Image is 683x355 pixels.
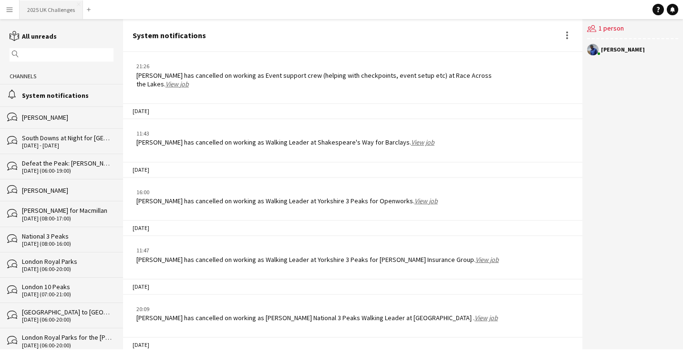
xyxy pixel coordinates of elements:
[22,215,114,222] div: [DATE] (08:00-17:00)
[133,31,206,40] div: System notifications
[22,134,114,142] div: South Downs at Night for [GEOGRAPHIC_DATA]
[22,333,114,342] div: London Royal Parks for the [PERSON_NAME] Trust
[136,305,498,313] div: 20:09
[22,240,114,247] div: [DATE] (08:00-16:00)
[22,232,114,240] div: National 3 Peaks
[136,138,435,146] div: [PERSON_NAME] has cancelled on working as Walking Leader at Shakespeare's Way for Barclays.
[22,91,114,100] div: System notifications
[22,113,114,122] div: [PERSON_NAME]
[22,142,114,149] div: [DATE] - [DATE]
[22,342,114,349] div: [DATE] (06:00-20:00)
[414,197,438,205] a: View job
[22,282,114,291] div: London 10 Peaks
[20,0,83,19] button: 2025 UK Challenges
[22,257,114,266] div: London Royal Parks
[411,138,435,146] a: View job
[22,266,114,272] div: [DATE] (06:00-20:00)
[136,71,500,88] div: [PERSON_NAME] has cancelled on working as Event support crew (helping with checkpoints, event set...
[123,162,582,178] div: [DATE]
[136,129,435,138] div: 11:43
[136,255,499,264] div: [PERSON_NAME] has cancelled on working as Walking Leader at Yorkshire 3 Peaks for [PERSON_NAME] I...
[123,220,582,236] div: [DATE]
[166,80,189,88] a: View job
[22,308,114,316] div: [GEOGRAPHIC_DATA] to [GEOGRAPHIC_DATA] for Capital One
[136,62,500,71] div: 21:26
[475,313,498,322] a: View job
[22,316,114,323] div: [DATE] (06:00-20:00)
[22,159,114,167] div: Defeat the Peak: [PERSON_NAME] (by day) for Macmillan
[587,19,678,39] div: 1 person
[10,32,57,41] a: All unreads
[136,188,438,197] div: 16:00
[22,186,114,195] div: [PERSON_NAME]
[136,246,499,255] div: 11:47
[123,279,582,295] div: [DATE]
[22,206,114,215] div: [PERSON_NAME] for Macmillan
[601,47,645,52] div: [PERSON_NAME]
[22,167,114,174] div: [DATE] (06:00-19:00)
[123,103,582,119] div: [DATE]
[476,255,499,264] a: View job
[136,197,438,205] div: [PERSON_NAME] has cancelled on working as Walking Leader at Yorkshire 3 Peaks for Openworks.
[22,291,114,298] div: [DATE] (07:00-21:00)
[136,313,498,322] div: [PERSON_NAME] has cancelled on working as [PERSON_NAME] National 3 Peaks Walking Leader at [GEOGR...
[123,337,582,353] div: [DATE]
